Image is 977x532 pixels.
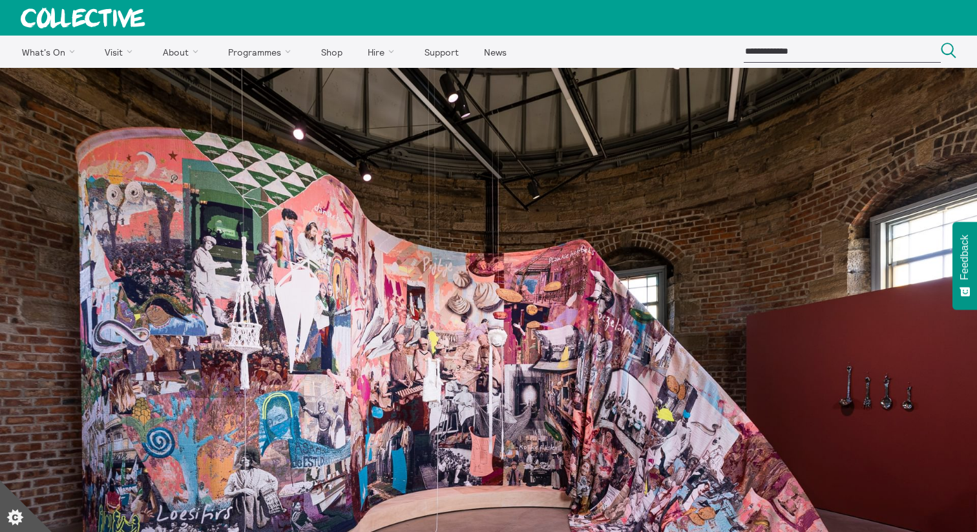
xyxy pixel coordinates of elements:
span: Feedback [959,235,971,280]
a: Visit [94,36,149,68]
button: Feedback - Show survey [952,222,977,310]
a: Shop [310,36,353,68]
a: What's On [10,36,91,68]
a: About [151,36,215,68]
a: Programmes [217,36,308,68]
a: Hire [357,36,411,68]
a: Support [413,36,470,68]
a: News [472,36,518,68]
